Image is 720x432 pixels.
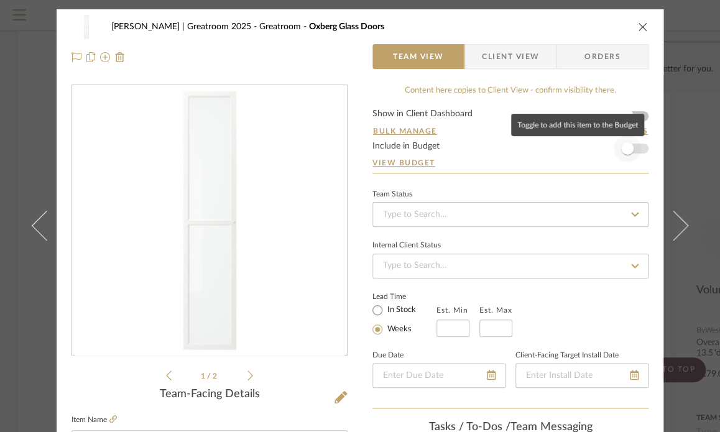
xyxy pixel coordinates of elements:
[436,306,468,315] label: Est. Min
[72,86,347,356] div: 0
[385,324,412,335] label: Weeks
[372,126,438,137] button: Bulk Manage
[372,254,648,278] input: Type to Search…
[372,202,648,227] input: Type to Search…
[309,22,384,31] span: Oxberg Glass Doors
[111,22,259,31] span: [PERSON_NAME] | Greatroom 2025
[372,191,412,198] div: Team Status
[372,302,436,337] mat-radio-group: Select item type
[515,363,648,388] input: Enter Install Date
[75,86,344,356] img: 90b18e25-c0e2-49e9-8794-1f93e65bff4b_436x436.jpg
[372,363,505,388] input: Enter Due Date
[372,291,436,302] label: Lead Time
[213,372,219,380] span: 2
[115,52,125,62] img: Remove from project
[372,242,441,249] div: Internal Client Status
[482,44,539,69] span: Client View
[637,21,648,32] button: close
[571,44,634,69] span: Orders
[372,158,648,168] a: View Budget
[546,126,648,137] button: Dashboard Settings
[393,44,444,69] span: Team View
[72,388,348,402] div: Team-Facing Details
[372,85,648,97] div: Content here copies to Client View - confirm visibility there.
[201,372,207,380] span: 1
[515,352,619,359] label: Client-Facing Target Install Date
[372,352,404,359] label: Due Date
[385,305,416,316] label: In Stock
[259,22,309,31] span: Greatroom
[479,306,512,315] label: Est. Max
[72,14,101,39] img: 90b18e25-c0e2-49e9-8794-1f93e65bff4b_48x40.jpg
[207,372,213,380] span: /
[72,415,117,425] label: Item Name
